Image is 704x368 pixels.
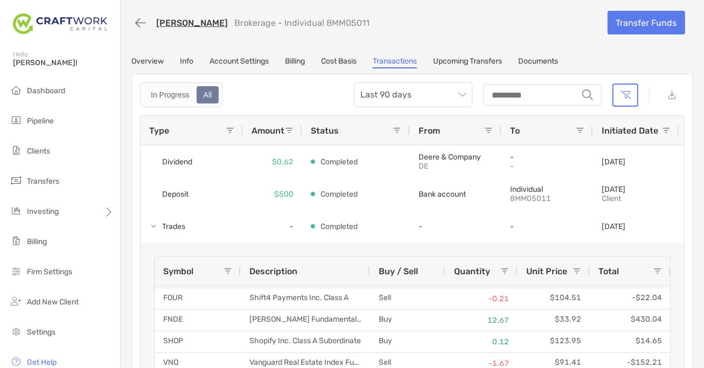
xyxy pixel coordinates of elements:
[526,266,567,276] span: Unit Price
[27,358,57,367] span: Get Help
[149,126,169,136] span: Type
[198,87,218,102] div: All
[320,155,358,169] p: Completed
[419,190,493,199] p: Bank account
[602,126,658,136] span: Initiated Date
[582,89,593,100] img: input icon
[155,331,241,352] div: SHOP
[518,57,558,68] a: Documents
[10,114,23,127] img: pipeline icon
[27,177,59,186] span: Transfers
[241,331,370,352] div: Shopify Inc. Class A Subordinate
[370,331,445,352] div: Buy
[180,57,193,68] a: Info
[27,116,54,126] span: Pipeline
[10,204,23,217] img: investing icon
[419,126,440,136] span: From
[249,266,297,276] span: Description
[272,155,294,169] p: $0.62
[241,310,370,331] div: [PERSON_NAME] Fundamental Emerging Markets Large Company Index ETF
[145,87,196,102] div: In Progress
[27,207,59,216] span: Investing
[234,18,370,28] p: Brokerage - Individual 8MM05011
[10,355,23,368] img: get-help icon
[131,57,164,68] a: Overview
[241,288,370,309] div: Shift4 Payments Inc. Class A
[454,335,509,349] p: 0.12
[590,310,671,331] div: $430.04
[162,153,192,171] span: Dividend
[510,152,584,162] p: -
[27,86,65,95] span: Dashboard
[274,188,294,201] p: $500
[608,11,685,34] a: Transfer Funds
[252,126,284,136] span: Amount
[320,220,358,233] p: Completed
[311,126,339,136] span: Status
[454,314,509,327] p: 12.67
[518,310,590,331] div: $33.92
[210,57,269,68] a: Account Settings
[10,234,23,247] img: billing icon
[370,310,445,331] div: Buy
[590,288,671,309] div: -$22.04
[155,310,241,331] div: FNDE
[243,210,302,242] div: -
[162,218,185,235] span: Trades
[10,325,23,338] img: settings icon
[602,185,625,194] p: [DATE]
[156,18,228,28] a: [PERSON_NAME]
[454,266,490,276] span: Quantity
[510,126,520,136] span: To
[419,222,493,231] p: -
[518,288,590,309] div: $104.51
[602,194,625,203] p: client
[379,266,418,276] span: Buy / Sell
[321,57,357,68] a: Cost Basis
[10,144,23,157] img: clients icon
[162,185,189,203] span: Deposit
[433,57,502,68] a: Upcoming Transfers
[163,266,193,276] span: Symbol
[602,157,625,166] p: [DATE]
[419,152,493,162] p: Deere & Company
[510,162,584,171] p: -
[10,295,23,308] img: add_new_client icon
[360,83,466,107] span: Last 90 days
[320,188,358,201] p: Completed
[602,222,625,231] p: [DATE]
[27,267,72,276] span: Firm Settings
[27,328,55,337] span: Settings
[285,57,305,68] a: Billing
[370,288,445,309] div: Sell
[10,174,23,187] img: transfers icon
[140,82,222,107] div: segmented control
[10,265,23,277] img: firm-settings icon
[27,297,79,307] span: Add New Client
[518,331,590,352] div: $123.95
[510,185,584,194] p: Individual
[612,84,638,107] button: Clear filters
[419,162,493,171] p: DE
[155,288,241,309] div: FOUR
[454,292,509,305] p: -0.21
[510,222,584,231] p: -
[13,58,114,67] span: [PERSON_NAME]!
[27,147,50,156] span: Clients
[27,237,47,246] span: Billing
[510,194,584,203] p: 8MM05011
[10,84,23,96] img: dashboard icon
[590,331,671,352] div: $14.65
[598,266,619,276] span: Total
[13,4,107,43] img: Zoe Logo
[373,57,417,68] a: Transactions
